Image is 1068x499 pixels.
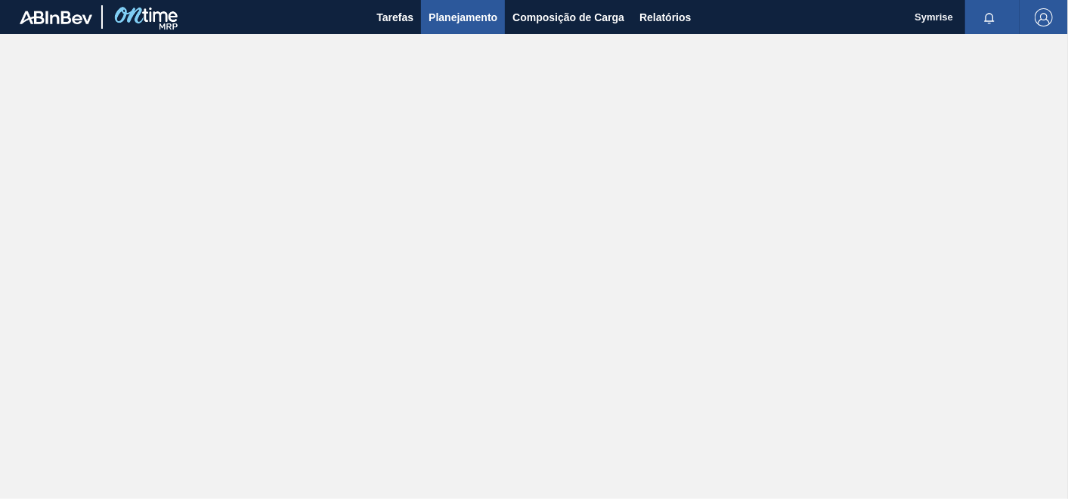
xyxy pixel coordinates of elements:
span: Planejamento [429,8,497,26]
img: TNhmsLtSVTkK8tSr43FrP2fwEKptu5GPRR3wAAAABJRU5ErkJggg== [20,11,92,24]
span: Composição de Carga [512,8,624,26]
button: Notificações [965,7,1014,28]
img: Logout [1035,8,1053,26]
span: Tarefas [376,8,413,26]
span: Relatórios [639,8,691,26]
